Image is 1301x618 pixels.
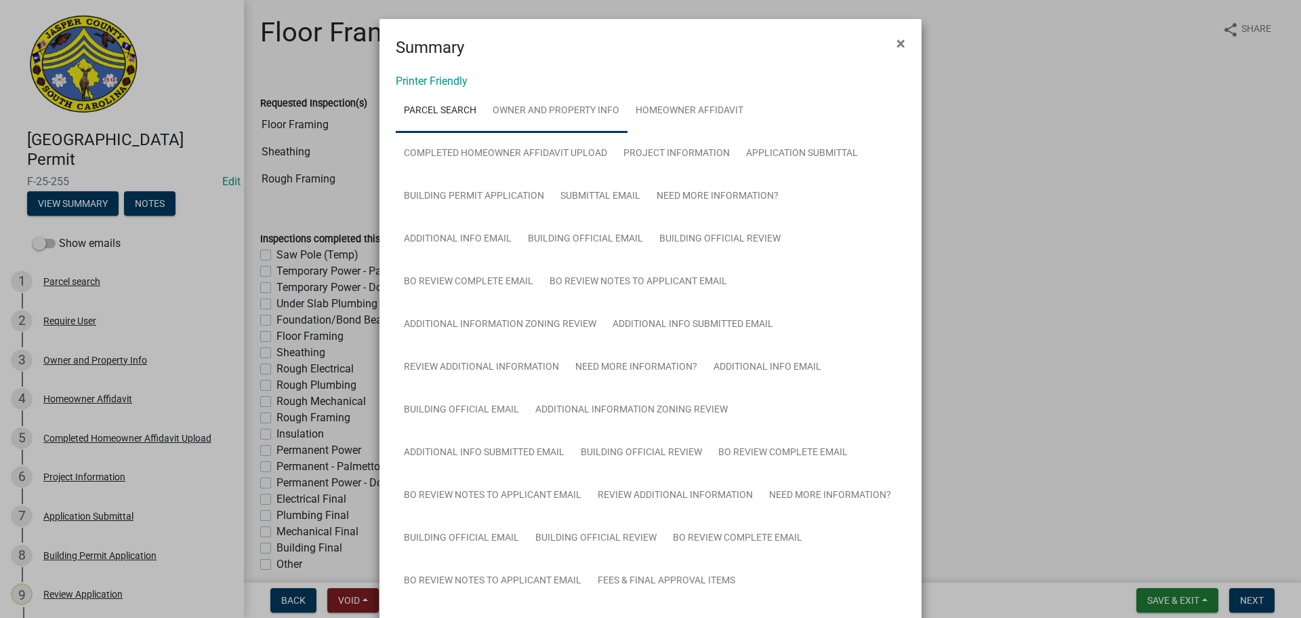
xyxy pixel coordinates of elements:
a: Review Additional Information [396,346,567,389]
a: Project Information [615,132,738,176]
a: Parcel search [396,90,484,133]
a: Building Official Review [527,517,665,560]
a: Need More Information? [648,175,787,218]
a: Need More Information? [567,346,705,389]
a: Additional Information Zoning Review [527,389,736,432]
a: Additional info email [705,346,829,389]
a: BO Review Notes to Applicant Email [541,260,735,304]
a: Review Additional Information [590,474,761,518]
h4: Summary [396,35,464,60]
a: BO Review Notes to Applicant Email [396,560,590,603]
a: Printer Friendly [396,75,468,88]
a: Fees & Final Approval Items [590,560,743,603]
a: Building Official Email [396,389,527,432]
a: Need More Information? [761,474,899,518]
a: Building Official Email [396,517,527,560]
a: Completed Homeowner Affidavit Upload [396,132,615,176]
a: BO Review Complete Email [665,517,810,560]
a: Additional Info submitted Email [396,431,573,475]
a: Building Official Review [573,431,710,475]
a: BO Review Complete Email [396,260,541,304]
a: Additional Info submitted Email [604,303,781,347]
a: Building Permit Application [396,175,552,218]
a: Application Submittal [738,132,866,176]
span: × [896,34,905,53]
a: Submittal Email [552,175,648,218]
button: Close [886,24,916,62]
a: BO Review Notes to Applicant Email [396,474,590,518]
a: Building Official Review [651,218,789,261]
a: Building Official Email [520,218,651,261]
a: Additional info email [396,218,520,261]
a: BO Review Complete Email [710,431,856,475]
a: Homeowner Affidavit [627,90,751,133]
a: Owner and Property Info [484,90,627,133]
a: Additional Information Zoning Review [396,303,604,347]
